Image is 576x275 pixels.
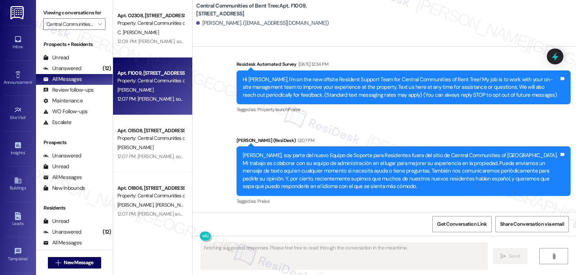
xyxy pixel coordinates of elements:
div: Unread [43,217,69,225]
b: Central Communities of Bent Tree: Apt. F1009, [STREET_ADDRESS] [196,2,340,18]
div: [PERSON_NAME] (ResiDesk) [237,137,571,147]
div: Escalate [43,119,71,126]
span: Get Conversation Link [437,220,487,228]
img: ResiDesk Logo [10,6,25,19]
span: • [28,255,29,260]
div: Property: Central Communities of Bent Tree [117,192,184,200]
div: Apt. F1009, [STREET_ADDRESS] [117,69,184,77]
a: Inbox [4,33,32,52]
button: Get Conversation Link [432,216,491,232]
i:  [551,253,557,259]
input: All communities [46,18,94,30]
div: Apt. O1508, [STREET_ADDRESS] [117,127,184,134]
div: WO Follow-ups [43,108,87,115]
div: All Messages [43,75,82,83]
div: Review follow-ups [43,86,94,94]
div: Unanswered [43,152,81,160]
div: Apt. O2308, [STREET_ADDRESS] [117,12,184,19]
span: Property launch , [257,106,288,113]
div: [PERSON_NAME]. ([EMAIL_ADDRESS][DOMAIN_NAME]) [196,19,329,27]
div: New Inbounds [43,184,85,192]
span: [PERSON_NAME] [117,87,153,93]
a: Site Visit • [4,104,32,123]
span: • [25,149,26,154]
div: Unanswered [43,228,81,236]
div: Residesk Automated Survey [237,60,571,70]
div: 12:07 PM [296,137,314,144]
a: Templates • [4,245,32,265]
i:  [55,260,61,266]
div: Prospects [36,139,113,146]
span: C. [PERSON_NAME] [117,29,159,36]
span: • [32,79,33,84]
i:  [98,21,102,27]
span: [PERSON_NAME] [117,202,156,208]
span: [PERSON_NAME] [156,202,192,208]
div: All Messages [43,174,82,181]
a: Leads [4,210,32,229]
span: [PERSON_NAME] [117,144,153,151]
span: Share Conversation via email [500,220,564,228]
i:  [500,253,506,259]
div: Apt. O1806, [STREET_ADDRESS] [117,184,184,192]
span: • [26,114,27,119]
a: Buildings [4,174,32,194]
div: Property: Central Communities of Bent Tree [117,77,184,84]
button: Send [493,248,528,264]
div: Unread [43,163,69,170]
button: Share Conversation via email [495,216,569,232]
div: Unanswered [43,65,81,72]
div: (12) [101,226,113,238]
div: Unread [43,54,69,61]
div: Property: Central Communities of Bent Tree [117,19,184,27]
div: Property: Central Communities of Bent Tree [117,134,184,142]
div: (12) [101,63,113,74]
div: Maintenance [43,97,83,105]
span: Send [509,252,520,260]
div: Prospects + Residents [36,41,113,48]
div: All Messages [43,239,82,247]
div: Tagged as: [237,196,571,206]
label: Viewing conversations for [43,7,105,18]
span: Praise [257,198,269,204]
div: [PERSON_NAME], soy parte del nuevo Equipo de Soporte para Residentes fuera del sitio de Central C... [243,152,559,190]
span: Praise [288,106,300,113]
div: Hi [PERSON_NAME], I'm on the new offsite Resident Support Team for Central Communities of Bent Tr... [243,76,559,99]
span: New Message [64,259,93,266]
div: Tagged as: [237,104,571,115]
div: Residents [36,204,113,212]
div: [DATE] 12:34 PM [297,60,328,68]
textarea: Fetching suggested responses. Please feel free to read through the conversation in the meantime. [201,243,487,270]
a: Insights • [4,139,32,159]
button: New Message [48,257,101,269]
